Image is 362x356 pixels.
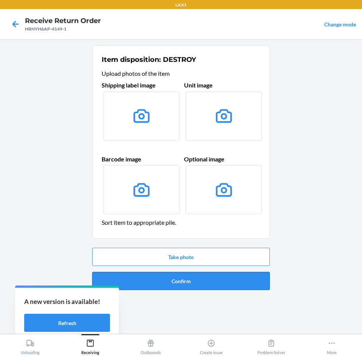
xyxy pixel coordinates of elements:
button: More [302,334,362,355]
h4: Receive Return Order [25,16,101,26]
div: HRNYH6AP-4149-1 [25,26,101,32]
header: Sort item to appropriate pile. [102,218,260,227]
p: A new version is available! [24,297,110,307]
h2: Item disposition: DESTROY [102,55,196,64]
button: Outbounds [121,334,181,355]
span: Barcode image [102,155,141,163]
div: Outbounds [141,336,161,355]
div: Problem Solver [257,336,285,355]
a: Change mode [324,21,356,28]
button: Create Issue [181,334,241,355]
button: Receiving [60,334,121,355]
button: Problem Solver [241,334,302,355]
button: Take photo [92,248,270,266]
p: LAX1 [175,2,187,8]
span: Unit image [184,81,213,89]
span: Optional image [184,155,224,163]
button: Confirm [92,272,270,290]
div: Create Issue [200,336,223,355]
div: Unloading [21,336,40,355]
div: More [327,336,337,355]
div: Receiving [81,336,99,355]
button: Refresh [24,314,110,332]
span: Shipping label image [102,81,156,89]
header: Upload photos of the item [102,69,260,78]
